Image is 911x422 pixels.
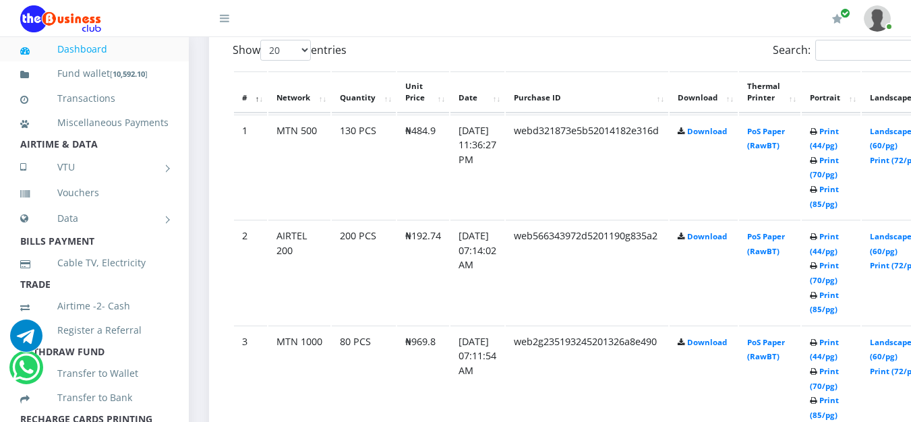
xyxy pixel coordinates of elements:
[802,71,860,113] th: Portrait: activate to sort column ascending
[260,40,311,61] select: Showentries
[506,115,668,219] td: webd321873e5b52014182e316d
[450,115,504,219] td: [DATE] 11:36:27 PM
[670,71,738,113] th: Download: activate to sort column ascending
[397,71,449,113] th: Unit Price: activate to sort column ascending
[840,8,850,18] span: Renew/Upgrade Subscription
[810,260,839,285] a: Print (70/pg)
[687,126,727,136] a: Download
[234,71,267,113] th: #: activate to sort column descending
[20,382,169,413] a: Transfer to Bank
[110,69,148,79] small: [ ]
[747,337,785,362] a: PoS Paper (RawBT)
[20,5,101,32] img: Logo
[506,220,668,324] td: web566343972d5201190g835a2
[687,231,727,241] a: Download
[268,71,330,113] th: Network: activate to sort column ascending
[20,358,169,389] a: Transfer to Wallet
[810,126,839,151] a: Print (44/pg)
[810,184,839,209] a: Print (85/pg)
[747,126,785,151] a: PoS Paper (RawBT)
[20,202,169,235] a: Data
[10,330,42,352] a: Chat for support
[234,115,267,219] td: 1
[20,150,169,184] a: VTU
[739,71,800,113] th: Thermal Printer: activate to sort column ascending
[397,115,449,219] td: ₦484.9
[234,220,267,324] td: 2
[810,155,839,180] a: Print (70/pg)
[268,115,330,219] td: MTN 500
[747,231,785,256] a: PoS Paper (RawBT)
[450,220,504,324] td: [DATE] 07:14:02 AM
[864,5,891,32] img: User
[810,337,839,362] a: Print (44/pg)
[506,71,668,113] th: Purchase ID: activate to sort column ascending
[20,83,169,114] a: Transactions
[810,231,839,256] a: Print (44/pg)
[810,395,839,420] a: Print (85/pg)
[20,291,169,322] a: Airtime -2- Cash
[332,220,396,324] td: 200 PCS
[20,247,169,278] a: Cable TV, Electricity
[20,34,169,65] a: Dashboard
[20,58,169,90] a: Fund wallet[10,592.10]
[332,115,396,219] td: 130 PCS
[233,40,347,61] label: Show entries
[810,290,839,315] a: Print (85/pg)
[810,366,839,391] a: Print (70/pg)
[687,337,727,347] a: Download
[20,177,169,208] a: Vouchers
[332,71,396,113] th: Quantity: activate to sort column ascending
[832,13,842,24] i: Renew/Upgrade Subscription
[12,361,40,384] a: Chat for support
[268,220,330,324] td: AIRTEL 200
[397,220,449,324] td: ₦192.74
[20,315,169,346] a: Register a Referral
[20,107,169,138] a: Miscellaneous Payments
[113,69,145,79] b: 10,592.10
[450,71,504,113] th: Date: activate to sort column ascending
